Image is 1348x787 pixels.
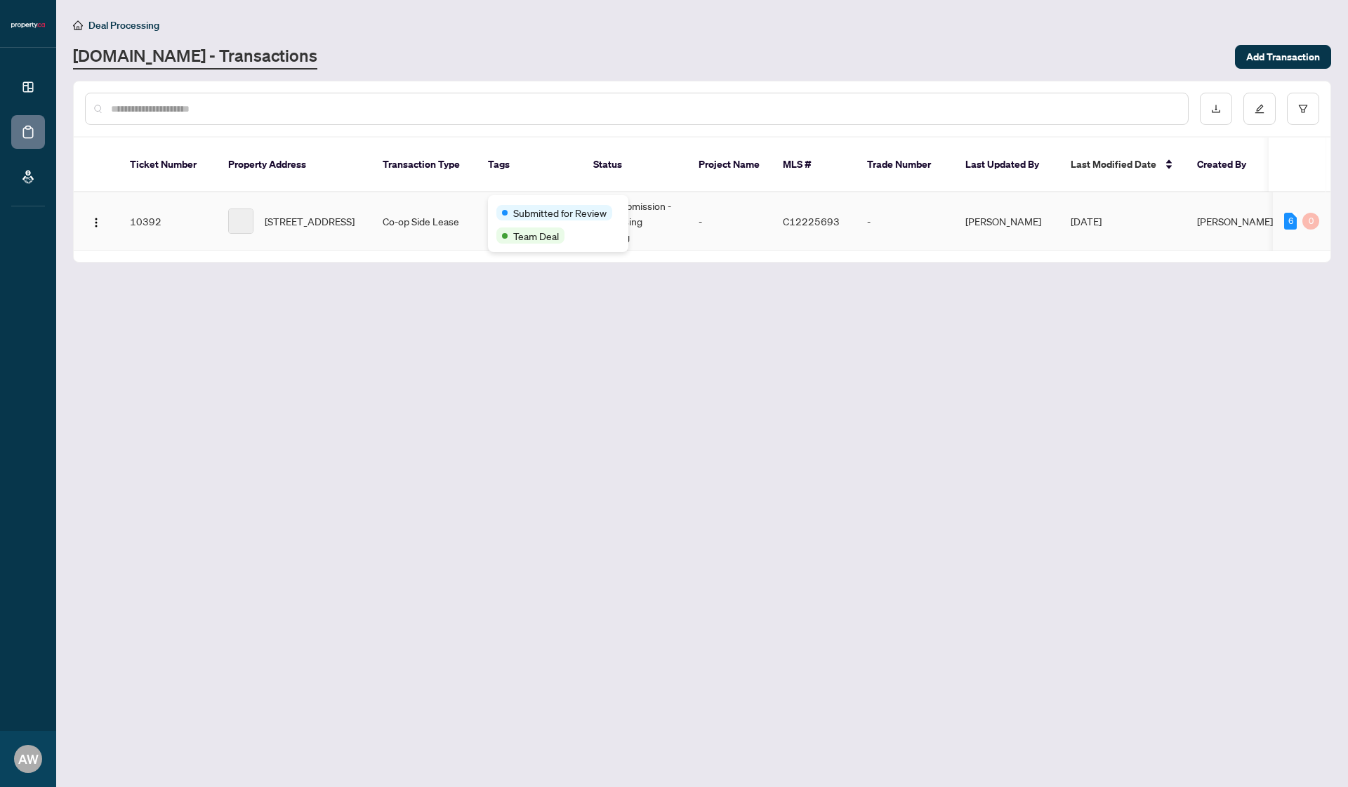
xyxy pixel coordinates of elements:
[1186,138,1270,192] th: Created By
[119,192,217,251] td: 10392
[217,138,371,192] th: Property Address
[856,192,954,251] td: -
[1059,138,1186,192] th: Last Modified Date
[1298,104,1308,114] span: filter
[1197,215,1273,227] span: [PERSON_NAME]
[18,749,39,769] span: AW
[1246,46,1320,68] span: Add Transaction
[1243,93,1276,125] button: edit
[687,138,772,192] th: Project Name
[687,192,772,251] td: -
[265,213,355,229] span: [STREET_ADDRESS]
[1302,213,1319,230] div: 0
[11,21,45,29] img: logo
[856,138,954,192] th: Trade Number
[1211,104,1221,114] span: download
[1284,213,1297,230] div: 6
[1071,215,1102,227] span: [DATE]
[954,138,1059,192] th: Last Updated By
[772,138,856,192] th: MLS #
[88,19,159,32] span: Deal Processing
[582,192,687,251] td: New Submission - Processing Pending
[954,192,1059,251] td: [PERSON_NAME]
[1235,45,1331,69] button: Add Transaction
[783,215,840,227] span: C12225693
[477,138,582,192] th: Tags
[371,138,477,192] th: Transaction Type
[73,20,83,30] span: home
[513,228,559,244] span: Team Deal
[1200,93,1232,125] button: download
[582,138,687,192] th: Status
[371,192,477,251] td: Co-op Side Lease
[1071,157,1156,172] span: Last Modified Date
[91,217,102,228] img: Logo
[119,138,217,192] th: Ticket Number
[1255,104,1264,114] span: edit
[513,205,607,220] span: Submitted for Review
[73,44,317,70] a: [DOMAIN_NAME] - Transactions
[85,210,107,232] button: Logo
[1287,93,1319,125] button: filter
